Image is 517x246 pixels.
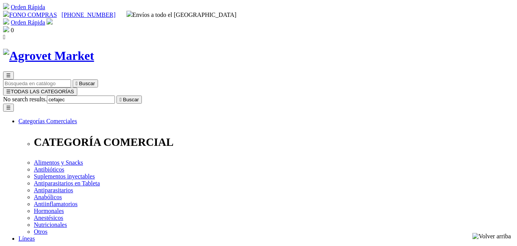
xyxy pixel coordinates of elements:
[34,159,83,166] a: Alimentos y Snacks
[47,19,53,26] a: Acceda a su cuenta de cliente
[123,97,139,102] span: Buscar
[3,34,5,40] i: 
[126,11,133,17] img: delivery-truck.svg
[6,89,11,94] span: ☰
[34,208,64,214] a: Hormonales
[3,104,14,112] button: ☰
[126,12,237,18] span: Envíos a todo el [GEOGRAPHIC_DATA]
[34,136,514,149] p: CATEGORÍA COMERCIAL
[34,215,63,221] a: Anestésicos
[47,96,115,104] input: Buscar
[11,19,45,26] a: Orden Rápida
[76,81,78,86] i: 
[3,71,14,79] button: ☰
[34,166,64,173] a: Antibióticos
[3,88,77,96] button: ☰TODAS LAS CATEGORÍAS
[3,26,9,32] img: shopping-bag.svg
[120,97,121,102] i: 
[18,235,35,242] a: Líneas
[11,4,45,10] a: Orden Rápida
[34,180,100,187] a: Antiparasitarios en Tableta
[34,221,67,228] a: Nutricionales
[3,49,94,63] img: Agrovet Market
[3,12,57,18] a: FONO COMPRAS
[116,96,142,104] button:  Buscar
[3,96,47,102] span: No search results.
[34,173,95,180] a: Suplementos inyectables
[73,79,98,88] button:  Buscar
[3,79,71,88] input: Buscar
[34,228,48,235] a: Otros
[34,187,73,193] a: Antiparasitarios
[6,73,11,78] span: ☰
[79,81,95,86] span: Buscar
[34,201,78,207] a: Antiinflamatorios
[3,11,9,17] img: phone.svg
[3,18,9,25] img: shopping-cart.svg
[18,118,77,124] a: Categorías Comerciales
[3,3,9,9] img: shopping-cart.svg
[62,12,115,18] a: [PHONE_NUMBER]
[34,194,62,200] a: Anabólicos
[472,233,511,240] img: Volver arriba
[47,18,53,25] img: user.svg
[11,27,14,33] span: 0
